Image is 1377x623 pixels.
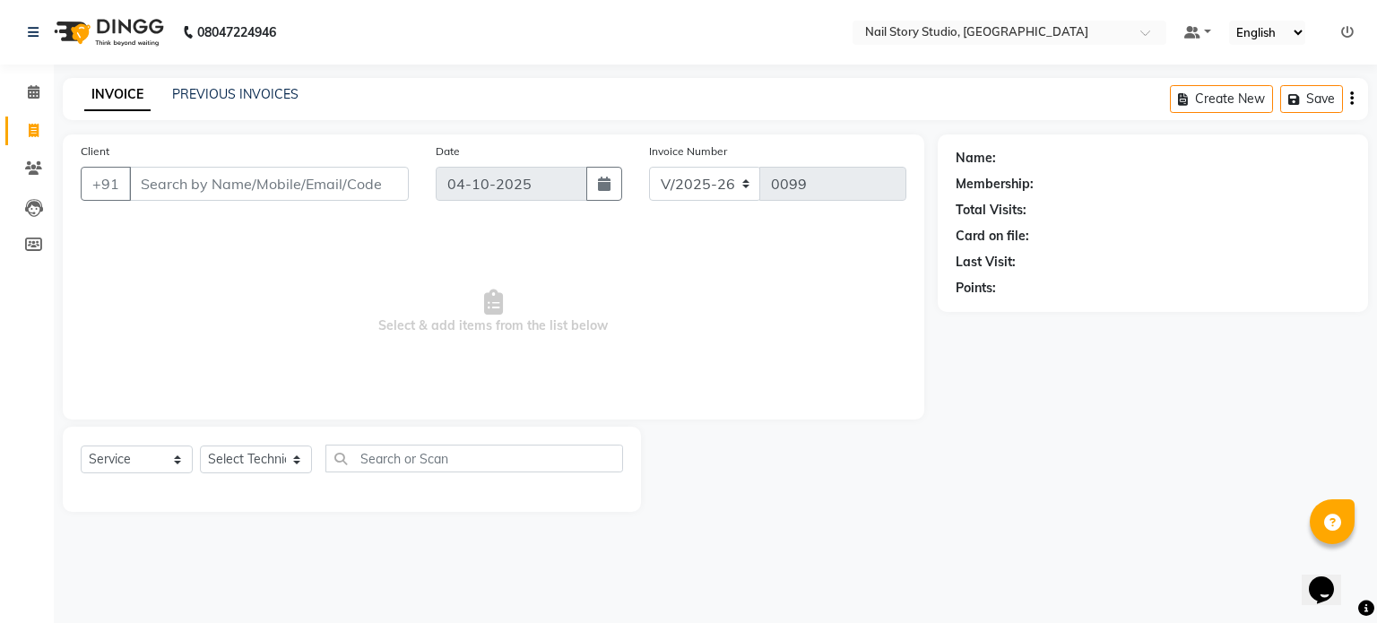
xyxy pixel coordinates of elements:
span: Select & add items from the list below [81,222,906,402]
div: Name: [956,149,996,168]
a: INVOICE [84,79,151,111]
a: PREVIOUS INVOICES [172,86,299,102]
button: +91 [81,167,131,201]
label: Date [436,143,460,160]
button: Create New [1170,85,1273,113]
img: logo [46,7,169,57]
input: Search by Name/Mobile/Email/Code [129,167,409,201]
div: Points: [956,279,996,298]
div: Card on file: [956,227,1029,246]
button: Save [1280,85,1343,113]
div: Total Visits: [956,201,1026,220]
label: Client [81,143,109,160]
b: 08047224946 [197,7,276,57]
label: Invoice Number [649,143,727,160]
input: Search or Scan [325,445,623,472]
div: Membership: [956,175,1034,194]
div: Last Visit: [956,253,1016,272]
iframe: chat widget [1302,551,1359,605]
